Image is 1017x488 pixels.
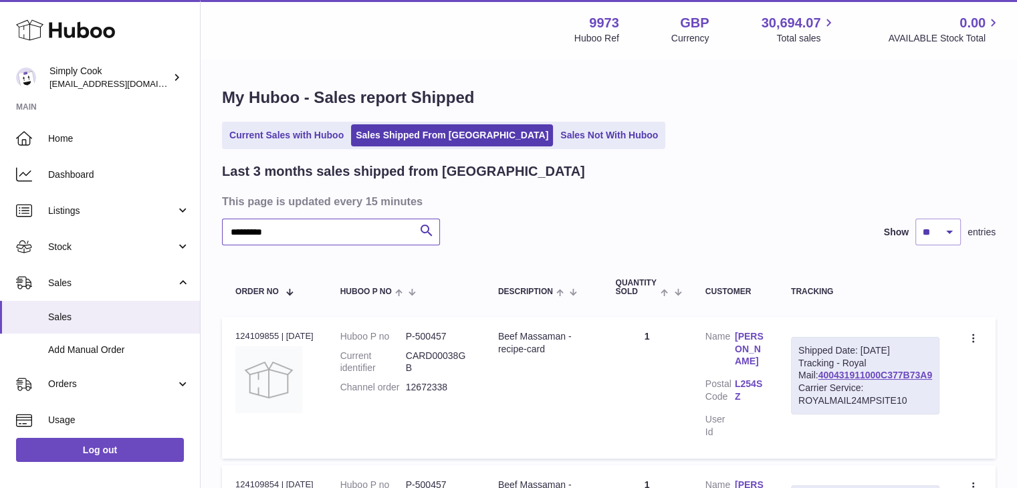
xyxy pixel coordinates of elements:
[556,124,663,146] a: Sales Not With Huboo
[351,124,553,146] a: Sales Shipped From [GEOGRAPHIC_DATA]
[49,78,197,89] span: [EMAIL_ADDRESS][DOMAIN_NAME]
[406,330,471,343] dd: P-500457
[235,287,279,296] span: Order No
[340,381,406,394] dt: Channel order
[340,350,406,375] dt: Current identifier
[888,14,1001,45] a: 0.00 AVAILABLE Stock Total
[16,438,184,462] a: Log out
[589,14,619,32] strong: 9973
[798,382,932,407] div: Carrier Service: ROYALMAIL24MPSITE10
[959,14,986,32] span: 0.00
[498,330,589,356] div: Beef Massaman - recipe-card
[340,330,406,343] dt: Huboo P no
[406,350,471,375] dd: CARD00038GB
[406,381,471,394] dd: 12672338
[222,87,996,108] h1: My Huboo - Sales report Shipped
[680,14,709,32] strong: GBP
[735,378,764,403] a: L254SZ
[671,32,709,45] div: Currency
[48,277,176,289] span: Sales
[222,162,585,180] h2: Last 3 months sales shipped from [GEOGRAPHIC_DATA]
[48,344,190,356] span: Add Manual Order
[798,344,932,357] div: Shipped Date: [DATE]
[48,241,176,253] span: Stock
[818,370,932,380] a: 400431911000C377B73A9
[705,287,764,296] div: Customer
[761,14,820,32] span: 30,694.07
[791,287,939,296] div: Tracking
[222,194,992,209] h3: This page is updated every 15 minutes
[49,65,170,90] div: Simply Cook
[888,32,1001,45] span: AVAILABLE Stock Total
[16,68,36,88] img: internalAdmin-9973@internal.huboo.com
[615,279,657,296] span: Quantity Sold
[498,287,553,296] span: Description
[705,378,735,406] dt: Postal Code
[761,14,836,45] a: 30,694.07 Total sales
[776,32,836,45] span: Total sales
[235,346,302,413] img: no-photo.jpg
[48,311,190,324] span: Sales
[705,330,735,372] dt: Name
[968,226,996,239] span: entries
[791,337,939,414] div: Tracking - Royal Mail:
[884,226,909,239] label: Show
[225,124,348,146] a: Current Sales with Huboo
[235,330,314,342] div: 124109855 | [DATE]
[48,378,176,390] span: Orders
[48,132,190,145] span: Home
[705,413,735,439] dt: User Id
[340,287,392,296] span: Huboo P no
[574,32,619,45] div: Huboo Ref
[48,168,190,181] span: Dashboard
[735,330,764,368] a: [PERSON_NAME]
[48,205,176,217] span: Listings
[602,317,691,459] td: 1
[48,414,190,426] span: Usage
